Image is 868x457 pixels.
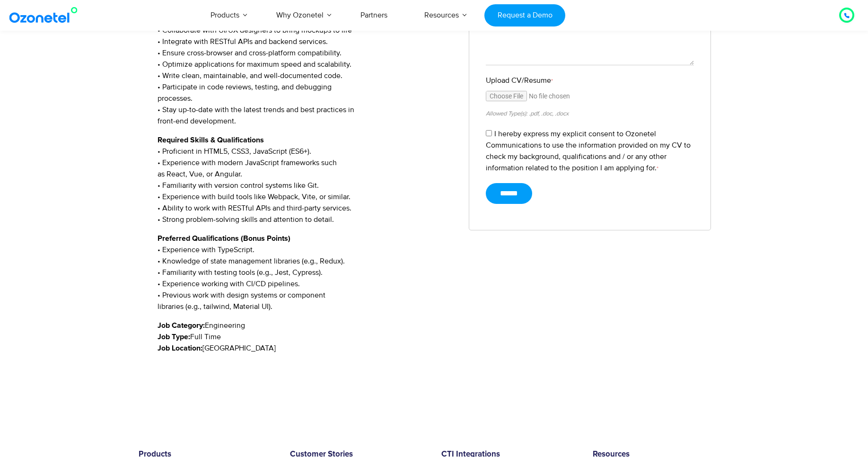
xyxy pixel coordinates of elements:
[158,333,190,341] strong: Job Type:
[486,129,691,173] label: I hereby express my explicit consent to Ozonetel Communications to use the information provided o...
[158,235,290,242] strong: Preferred Qualifications (Bonus Points)
[202,343,276,353] span: [GEOGRAPHIC_DATA]
[486,110,569,117] small: Allowed Type(s): .pdf, .doc, .docx
[205,321,245,330] span: Engineering
[158,322,205,329] strong: Job Category:
[158,233,455,312] p: • Experience with TypeScript. • Knowledge of state management libraries (e.g., Redux). • Familiar...
[158,136,264,144] strong: Required Skills & Qualifications
[158,344,202,352] strong: Job Location:
[190,332,221,342] span: Full Time
[158,134,455,225] p: • Proficient in HTML5, CSS3, JavaScript (ES6+). • Experience with modern JavaScript frameworks su...
[484,4,565,26] a: Request a Demo
[486,75,694,86] label: Upload CV/Resume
